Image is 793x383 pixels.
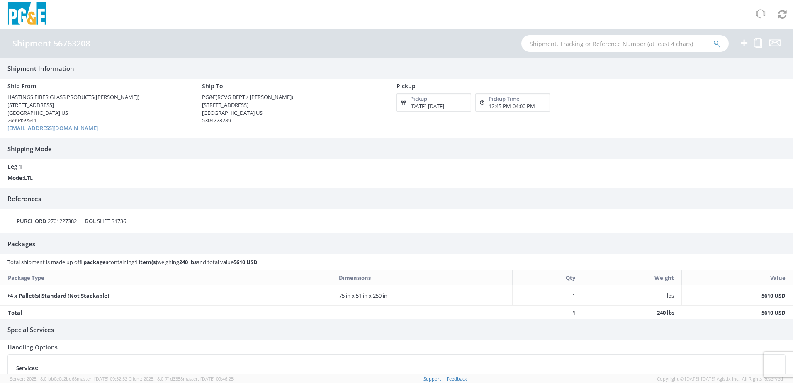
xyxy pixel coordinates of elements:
div: 2699459541 [7,116,190,124]
img: pge-logo-06675f144f4cfa6a6814.png [6,2,48,27]
h5: Pickup [410,96,427,102]
h5: Services: [16,365,39,371]
span: SHPT 31736 [97,217,126,225]
div: [STREET_ADDRESS] [202,101,384,109]
div: [DATE] [DATE] [410,102,444,110]
div: LTL [1,174,199,182]
th: Qty [512,270,583,285]
strong: 5610 USD [761,292,786,299]
th: Dimensions [331,270,512,285]
span: Client: 2025.18.0-71d3358 [129,376,234,382]
input: Shipment, Tracking or Reference Number (at least 4 chars) [521,35,729,52]
th: Package Type [0,270,331,285]
h4: Shipment 56763208 [12,39,90,48]
div: HASTINGS FIBER GLASS PRODUCTS [7,93,190,101]
span: 2701227382 [48,217,77,225]
span: Server: 2025.18.0-bb0e0c2bd68 [10,376,127,382]
div: 12:45 PM 04:00 PM [489,102,535,110]
div: [GEOGRAPHIC_DATA] US [7,109,190,117]
h5: BOL [85,218,96,224]
strong: 240 lbs [179,258,197,266]
td: 240 lbs [583,306,681,319]
span: master, [DATE] 09:52:52 [77,376,127,382]
h5: PURCHORD [17,218,46,224]
a: [EMAIL_ADDRESS][DOMAIN_NAME] [7,124,98,132]
h4: Ship To [202,83,384,89]
th: Value [682,270,793,285]
td: 1 [512,285,583,306]
h4: Leg 1 [7,163,786,170]
span: ([PERSON_NAME]) [94,93,139,101]
div: [GEOGRAPHIC_DATA] US [202,109,384,117]
div: PG&E [202,93,384,101]
strong: 5610 USD [234,258,258,266]
h5: Pickup Time [489,96,519,102]
strong: Mode: [7,174,24,182]
td: lbs [583,285,681,306]
strong: 1 packages [79,258,108,266]
a: Support [423,376,441,382]
span: - [511,102,513,110]
h4: Ship From [7,83,190,89]
td: Total [0,306,513,319]
h4: Handling Options [7,344,786,350]
td: 5610 USD [682,306,793,319]
span: Copyright © [DATE]-[DATE] Agistix Inc., All Rights Reserved [657,376,783,382]
span: - [426,102,428,110]
div: 5304773289 [202,116,384,124]
h4: Pickup [396,83,643,89]
td: 1 [512,306,583,319]
strong: 1 item(s) [134,258,157,266]
a: Feedback [447,376,467,382]
span: master, [DATE] 09:46:25 [183,376,234,382]
td: 75 in x 51 in x 250 in [331,285,512,306]
div: [STREET_ADDRESS] [7,101,190,109]
th: Weight [583,270,681,285]
span: (RCVG DEPT / [PERSON_NAME]) [216,93,293,101]
strong: 4 x Pallet(s) Standard (Not Stackable) [8,292,109,299]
